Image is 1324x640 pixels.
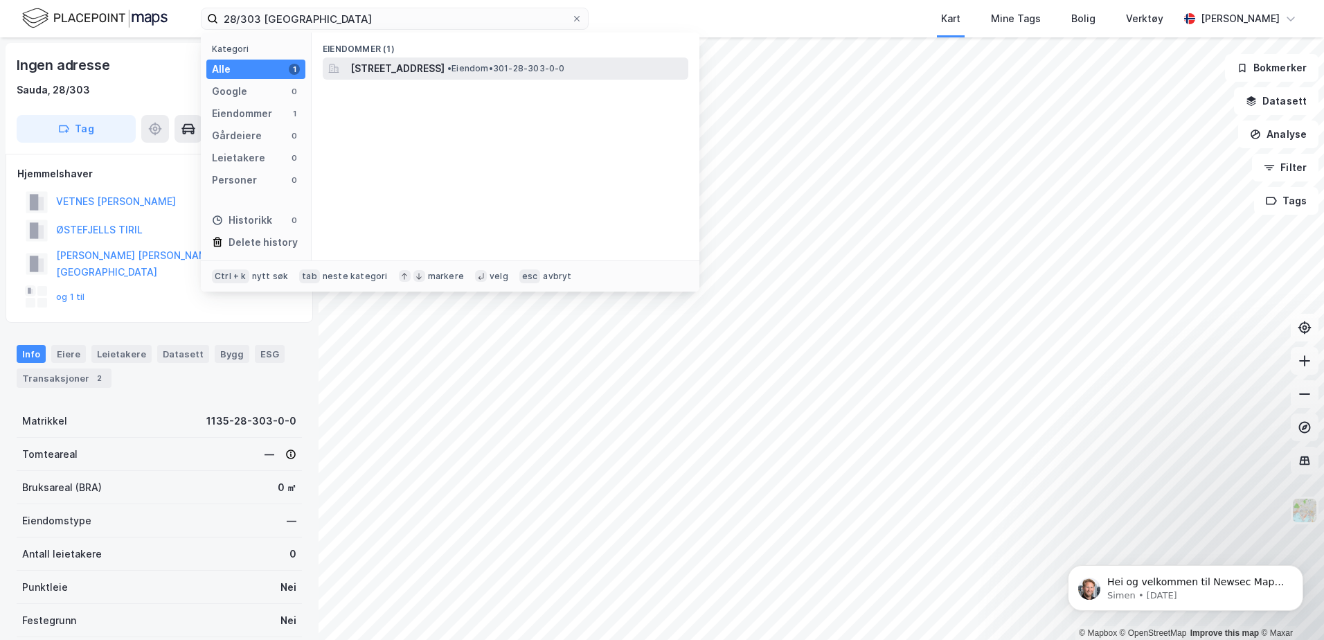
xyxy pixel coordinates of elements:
div: Info [17,345,46,363]
div: Leietakere [91,345,152,363]
div: Ctrl + k [212,269,249,283]
div: Hjemmelshaver [17,166,301,182]
div: 0 [289,175,300,186]
div: Google [212,83,247,100]
div: Alle [212,61,231,78]
div: 2 [92,371,106,385]
div: 0 [289,215,300,226]
div: Antall leietakere [22,546,102,562]
div: 1 [289,108,300,119]
div: Bolig [1071,10,1095,27]
div: — [287,513,296,529]
div: Ingen adresse [17,54,112,76]
img: Z [1291,497,1318,524]
div: Eiendommer (1) [312,33,699,57]
div: Punktleie [22,579,68,596]
div: Transaksjoner [17,368,111,388]
div: nytt søk [252,271,289,282]
span: • [447,63,451,73]
input: Søk på adresse, matrikkel, gårdeiere, leietakere eller personer [218,8,571,29]
span: Eiendom • 301-28-303-0-0 [447,63,565,74]
div: [PERSON_NAME] [1201,10,1280,27]
div: tab [299,269,320,283]
div: markere [428,271,464,282]
span: [STREET_ADDRESS] [350,60,445,77]
div: Kart [941,10,960,27]
div: 1135-28-303-0-0 [206,413,296,429]
div: 1 [289,64,300,75]
div: Matrikkel [22,413,67,429]
div: Kategori [212,44,305,54]
div: esc [519,269,541,283]
div: Historikk [212,212,272,229]
div: Sauda, 28/303 [17,82,90,98]
div: Leietakere [212,150,265,166]
div: avbryt [543,271,571,282]
button: Bokmerker [1225,54,1318,82]
div: neste kategori [323,271,388,282]
div: Gårdeiere [212,127,262,144]
img: logo.f888ab2527a4732fd821a326f86c7f29.svg [22,6,168,30]
div: Nei [280,579,296,596]
div: Eiendomstype [22,513,91,529]
iframe: Intercom notifications message [1047,536,1324,633]
a: OpenStreetMap [1120,628,1187,638]
div: Tomteareal [22,446,78,463]
div: — [265,446,296,463]
div: Mine Tags [991,10,1041,27]
div: ESG [255,345,285,363]
div: Delete history [229,234,298,251]
button: Filter [1252,154,1318,181]
div: 0 [289,130,300,141]
div: Verktøy [1126,10,1163,27]
div: Nei [280,612,296,629]
div: 0 [289,152,300,163]
div: 0 ㎡ [278,479,296,496]
div: Bygg [215,345,249,363]
a: Improve this map [1190,628,1259,638]
a: Mapbox [1079,628,1117,638]
button: Analyse [1238,121,1318,148]
div: 0 [289,546,296,562]
button: Tags [1254,187,1318,215]
div: Personer [212,172,257,188]
div: Bruksareal (BRA) [22,479,102,496]
div: 0 [289,86,300,97]
div: Eiendommer [212,105,272,122]
div: Festegrunn [22,612,76,629]
div: Eiere [51,345,86,363]
div: Datasett [157,345,209,363]
div: velg [490,271,508,282]
button: Datasett [1234,87,1318,115]
button: Tag [17,115,136,143]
